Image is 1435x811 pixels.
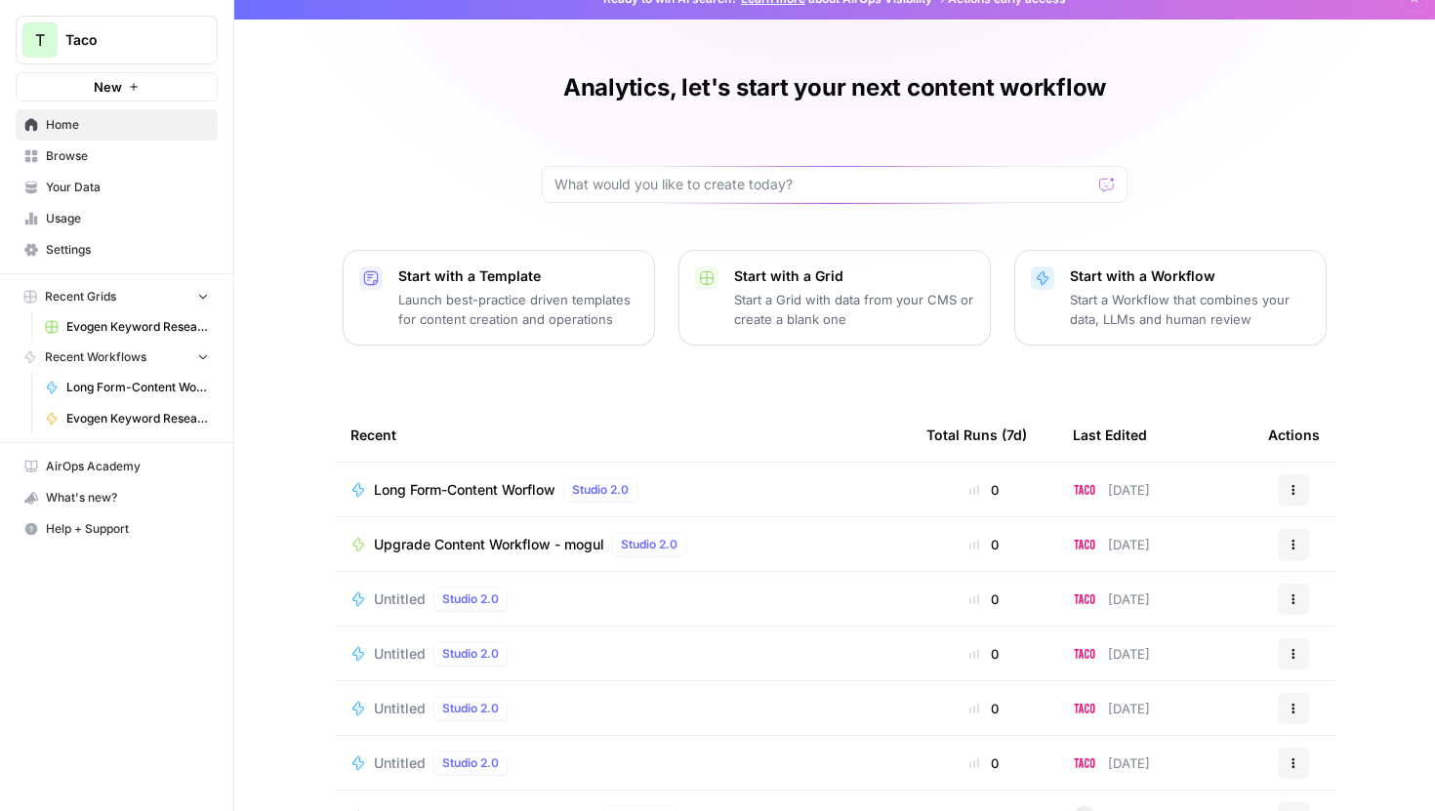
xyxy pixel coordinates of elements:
a: Evogen Keyword Research Agent Grid [36,311,218,343]
div: [DATE] [1073,478,1150,502]
button: Help + Support [16,513,218,545]
div: 0 [926,535,1042,554]
a: UntitledStudio 2.0 [350,697,895,720]
div: 0 [926,644,1042,664]
button: Start with a GridStart a Grid with data from your CMS or create a blank one [678,250,991,345]
span: Untitled [374,644,426,664]
button: Start with a WorkflowStart a Workflow that combines your data, LLMs and human review [1014,250,1327,345]
div: [DATE] [1073,588,1150,611]
span: T [35,28,45,52]
p: Start a Workflow that combines your data, LLMs and human review [1070,290,1310,329]
p: Start with a Grid [734,266,974,286]
a: UntitledStudio 2.0 [350,642,895,666]
span: Untitled [374,753,426,773]
span: Evogen Keyword Research Agent [66,410,209,427]
span: Studio 2.0 [442,590,499,608]
span: Your Data [46,179,209,196]
span: Help + Support [46,520,209,538]
span: Settings [46,241,209,259]
div: 0 [926,589,1042,609]
span: Long Form-Content Worflow [374,480,555,500]
button: Workspace: Taco [16,16,218,64]
button: New [16,72,218,101]
div: What's new? [17,483,217,512]
span: Studio 2.0 [442,754,499,772]
span: Taco [65,30,184,50]
span: Studio 2.0 [621,536,677,553]
h1: Analytics, let's start your next content workflow [563,72,1106,103]
span: Evogen Keyword Research Agent Grid [66,318,209,336]
span: AirOps Academy [46,458,209,475]
div: Total Runs (7d) [926,408,1027,462]
button: Recent Workflows [16,343,218,372]
a: Long Form-Content Worflow [36,372,218,403]
div: Last Edited [1073,408,1147,462]
div: [DATE] [1073,697,1150,720]
span: Studio 2.0 [572,481,629,499]
a: Evogen Keyword Research Agent [36,403,218,434]
button: Start with a TemplateLaunch best-practice driven templates for content creation and operations [343,250,655,345]
a: UntitledStudio 2.0 [350,751,895,775]
span: Usage [46,210,209,227]
img: rxf9t584jtmcvjkr4kdze3nqbzu1 [1073,588,1096,611]
div: Actions [1268,408,1320,462]
p: Start with a Template [398,266,638,286]
button: What's new? [16,482,218,513]
a: AirOps Academy [16,451,218,482]
a: Home [16,109,218,141]
p: Start a Grid with data from your CMS or create a blank one [734,290,974,329]
a: Browse [16,141,218,172]
span: New [94,77,122,97]
a: Settings [16,234,218,265]
p: Start with a Workflow [1070,266,1310,286]
a: Your Data [16,172,218,203]
span: Studio 2.0 [442,645,499,663]
a: Upgrade Content Workflow - mogulStudio 2.0 [350,533,895,556]
img: rxf9t584jtmcvjkr4kdze3nqbzu1 [1073,642,1096,666]
span: Recent Workflows [45,348,146,366]
a: Long Form-Content WorflowStudio 2.0 [350,478,895,502]
div: 0 [926,480,1042,500]
span: Long Form-Content Worflow [66,379,209,396]
img: rxf9t584jtmcvjkr4kdze3nqbzu1 [1073,751,1096,775]
div: [DATE] [1073,751,1150,775]
button: Recent Grids [16,282,218,311]
div: Recent [350,408,895,462]
div: 0 [926,699,1042,718]
span: Browse [46,147,209,165]
img: rxf9t584jtmcvjkr4kdze3nqbzu1 [1073,533,1096,556]
a: Usage [16,203,218,234]
span: Untitled [374,699,426,718]
input: What would you like to create today? [554,175,1091,194]
span: Studio 2.0 [442,700,499,717]
span: Home [46,116,209,134]
span: Upgrade Content Workflow - mogul [374,535,604,554]
div: [DATE] [1073,642,1150,666]
a: UntitledStudio 2.0 [350,588,895,611]
div: 0 [926,753,1042,773]
p: Launch best-practice driven templates for content creation and operations [398,290,638,329]
div: [DATE] [1073,533,1150,556]
img: rxf9t584jtmcvjkr4kdze3nqbzu1 [1073,478,1096,502]
span: Recent Grids [45,288,116,305]
img: rxf9t584jtmcvjkr4kdze3nqbzu1 [1073,697,1096,720]
span: Untitled [374,589,426,609]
